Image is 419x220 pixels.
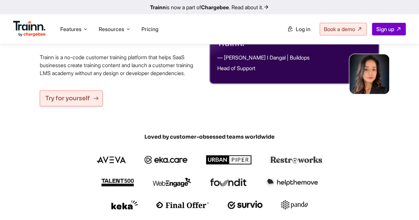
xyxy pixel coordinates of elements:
[111,200,138,209] img: keka logo
[281,200,308,209] img: pando logo
[210,178,247,186] img: foundit logo
[153,178,191,187] img: webengage logo
[97,156,126,163] img: aveva logo
[40,90,103,106] a: Try for yourself
[156,201,209,208] img: finaloffer logo
[349,54,389,94] img: sabina-buildops.d2e8138.png
[101,178,134,187] img: talent500 logo
[296,26,310,32] span: Log in
[206,155,252,164] img: urbanpiper logo
[60,25,81,33] span: Features
[324,26,355,32] span: Book a demo
[386,188,419,220] iframe: Chat Widget
[372,23,406,35] a: Sign up
[228,200,263,209] img: survio logo
[320,23,367,35] a: Book a demo
[283,23,314,35] a: Log in
[201,4,229,11] b: Chargebee
[99,25,124,33] span: Resources
[217,55,371,60] p: — [PERSON_NAME] I Dangal | Buildops
[376,26,394,32] span: Sign up
[13,21,46,37] img: Trainn Logo
[150,4,166,11] b: Trainn
[40,53,199,77] p: Trainn is a no-code customer training platform that helps SaaS businesses create training content...
[144,156,187,164] img: ekacare logo
[270,156,322,163] img: restroworks logo
[217,66,371,71] p: Head of Support
[51,133,369,141] span: Loved by customer-obsessed teams worldwide
[265,178,318,187] img: helpthemove logo
[141,26,158,32] a: Pricing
